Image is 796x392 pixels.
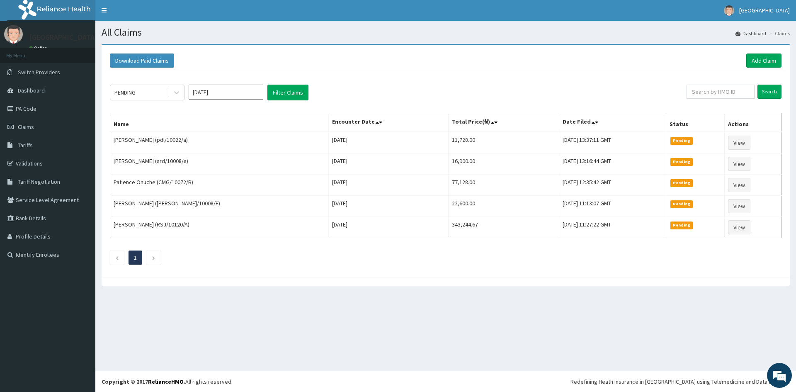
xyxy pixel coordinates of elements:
[559,153,666,175] td: [DATE] 13:16:44 GMT
[110,217,329,238] td: [PERSON_NAME] (RSJ/10120/A)
[18,87,45,94] span: Dashboard
[110,132,329,153] td: [PERSON_NAME] (pdl/10022/a)
[724,5,734,16] img: User Image
[670,137,693,144] span: Pending
[728,178,750,192] a: View
[570,377,790,386] div: Redefining Heath Insurance in [GEOGRAPHIC_DATA] using Telemedicine and Data Science!
[29,45,49,51] a: Online
[670,158,693,166] span: Pending
[102,378,185,385] strong: Copyright © 2017 .
[134,254,137,261] a: Page 1 is your current page
[559,175,666,196] td: [DATE] 12:35:42 GMT
[448,196,559,217] td: 22,600.00
[725,113,781,132] th: Actions
[559,113,666,132] th: Date Filed
[666,113,725,132] th: Status
[29,34,97,41] p: [GEOGRAPHIC_DATA]
[329,175,449,196] td: [DATE]
[329,153,449,175] td: [DATE]
[329,132,449,153] td: [DATE]
[115,254,119,261] a: Previous page
[18,123,34,131] span: Claims
[448,132,559,153] td: 11,728.00
[110,54,174,68] button: Download Paid Claims
[110,196,329,217] td: [PERSON_NAME] ([PERSON_NAME]/10008/F)
[448,175,559,196] td: 77,128.00
[329,217,449,238] td: [DATE]
[767,30,790,37] li: Claims
[18,178,60,185] span: Tariff Negotiation
[18,68,60,76] span: Switch Providers
[4,25,23,44] img: User Image
[448,217,559,238] td: 343,244.67
[728,220,750,234] a: View
[670,222,693,229] span: Pending
[687,85,755,99] input: Search by HMO ID
[559,132,666,153] td: [DATE] 13:37:11 GMT
[114,88,136,97] div: PENDING
[329,196,449,217] td: [DATE]
[18,141,33,149] span: Tariffs
[329,113,449,132] th: Encounter Date
[728,199,750,213] a: View
[448,153,559,175] td: 16,900.00
[95,371,796,392] footer: All rights reserved.
[739,7,790,14] span: [GEOGRAPHIC_DATA]
[559,217,666,238] td: [DATE] 11:27:22 GMT
[757,85,781,99] input: Search
[102,27,790,38] h1: All Claims
[728,157,750,171] a: View
[110,175,329,196] td: Patience Onuche (CMG/10072/B)
[670,200,693,208] span: Pending
[670,179,693,187] span: Pending
[152,254,155,261] a: Next page
[448,113,559,132] th: Total Price(₦)
[148,378,184,385] a: RelianceHMO
[746,54,781,68] a: Add Claim
[728,136,750,150] a: View
[110,153,329,175] td: [PERSON_NAME] (ard/10008/a)
[267,85,308,100] button: Filter Claims
[110,113,329,132] th: Name
[559,196,666,217] td: [DATE] 11:13:07 GMT
[735,30,766,37] a: Dashboard
[189,85,263,100] input: Select Month and Year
